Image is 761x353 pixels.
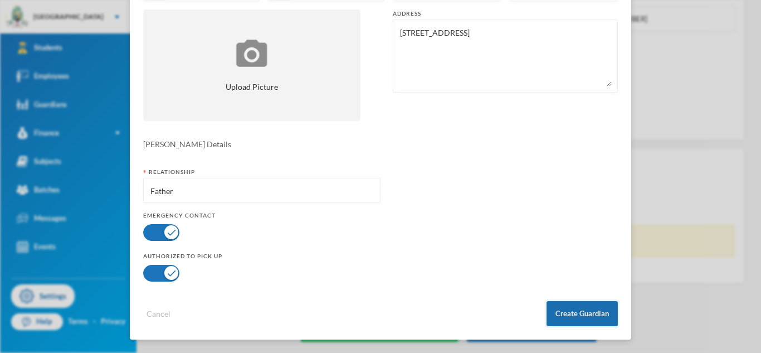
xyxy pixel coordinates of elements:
[143,138,618,150] div: [PERSON_NAME] Details
[393,9,618,18] div: Address
[143,307,174,320] button: Cancel
[143,211,380,220] div: Emergency Contact
[149,178,374,204] input: eg: Mother, Father, Uncle, Aunt
[547,301,618,326] button: Create Guardian
[143,252,380,260] div: Authorized to pick up
[399,26,612,86] textarea: [STREET_ADDRESS]
[143,168,380,176] div: Relationship
[226,81,278,93] span: Upload Picture
[233,38,270,69] img: upload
